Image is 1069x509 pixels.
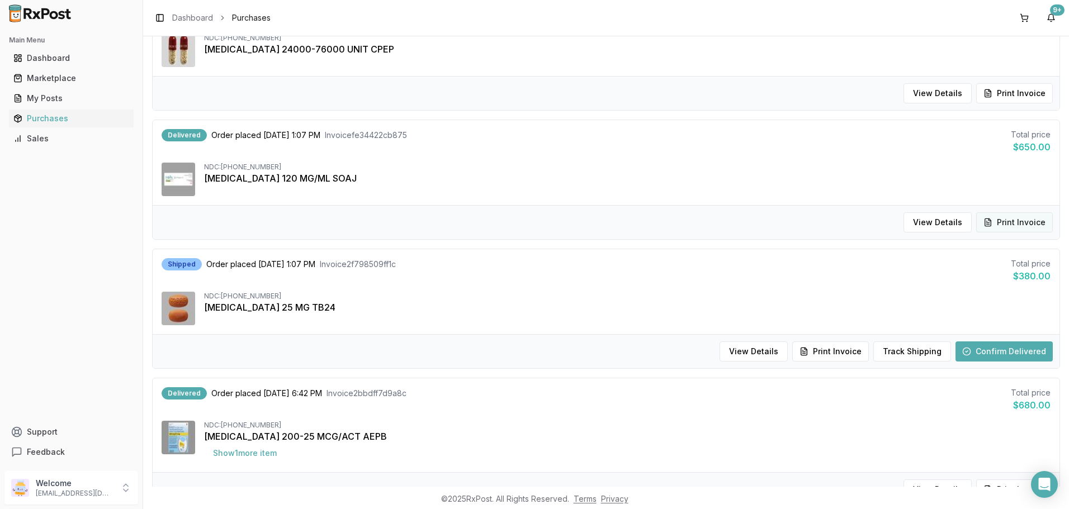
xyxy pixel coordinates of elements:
[904,83,972,103] button: View Details
[4,69,138,87] button: Marketplace
[204,443,286,463] button: Show1more item
[976,83,1053,103] button: Print Invoice
[172,12,213,23] a: Dashboard
[162,163,195,196] img: Emgality 120 MG/ML SOAJ
[162,292,195,325] img: Myrbetriq 25 MG TB24
[4,130,138,148] button: Sales
[204,421,1051,430] div: NDC: [PHONE_NUMBER]
[4,4,76,22] img: RxPost Logo
[4,422,138,442] button: Support
[320,259,396,270] span: Invoice 2f798509ff1c
[325,130,407,141] span: Invoice fe34422cb875
[36,478,113,489] p: Welcome
[1011,258,1051,269] div: Total price
[4,442,138,462] button: Feedback
[162,421,195,454] img: Breo Ellipta 200-25 MCG/ACT AEPB
[204,34,1051,42] div: NDC: [PHONE_NUMBER]
[792,341,869,361] button: Print Invoice
[13,133,129,144] div: Sales
[1011,398,1051,412] div: $680.00
[172,12,271,23] nav: breadcrumb
[13,73,129,84] div: Marketplace
[9,88,134,108] a: My Posts
[976,479,1053,500] button: Print Invoice
[9,68,134,88] a: Marketplace
[204,172,1051,185] div: [MEDICAL_DATA] 120 MG/ML SOAJ
[9,36,134,45] h2: Main Menu
[1011,140,1051,154] div: $650.00
[1042,9,1060,27] button: 9+
[1011,129,1051,140] div: Total price
[904,479,972,500] button: View Details
[206,259,315,270] span: Order placed [DATE] 1:07 PM
[4,89,138,107] button: My Posts
[36,489,113,498] p: [EMAIL_ADDRESS][DOMAIN_NAME]
[574,494,597,503] a: Terms
[11,479,29,497] img: User avatar
[1011,387,1051,398] div: Total price
[9,129,134,149] a: Sales
[9,108,134,129] a: Purchases
[720,341,788,361] button: View Details
[13,53,129,64] div: Dashboard
[1050,4,1065,16] div: 9+
[976,212,1053,232] button: Print Invoice
[204,42,1051,56] div: [MEDICAL_DATA] 24000-76000 UNIT CPEP
[204,292,1051,301] div: NDC: [PHONE_NUMBER]
[162,34,195,67] img: Creon 24000-76000 UNIT CPEP
[162,258,202,270] div: Shipped
[327,388,406,399] span: Invoice 2bbdff7d9a8c
[9,48,134,68] a: Dashboard
[162,129,207,141] div: Delivered
[4,110,138,127] button: Purchases
[232,12,271,23] span: Purchases
[204,163,1051,172] div: NDC: [PHONE_NUMBER]
[4,49,138,67] button: Dashboard
[211,130,320,141] span: Order placed [DATE] 1:07 PM
[204,301,1051,314] div: [MEDICAL_DATA] 25 MG TB24
[13,113,129,124] div: Purchases
[1031,471,1058,498] div: Open Intercom Messenger
[873,341,951,361] button: Track Shipping
[904,212,972,232] button: View Details
[1011,269,1051,283] div: $380.00
[601,494,628,503] a: Privacy
[13,93,129,104] div: My Posts
[956,341,1053,361] button: Confirm Delivered
[162,387,207,399] div: Delivered
[204,430,1051,443] div: [MEDICAL_DATA] 200-25 MCG/ACT AEPB
[211,388,322,399] span: Order placed [DATE] 6:42 PM
[27,446,65,458] span: Feedback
